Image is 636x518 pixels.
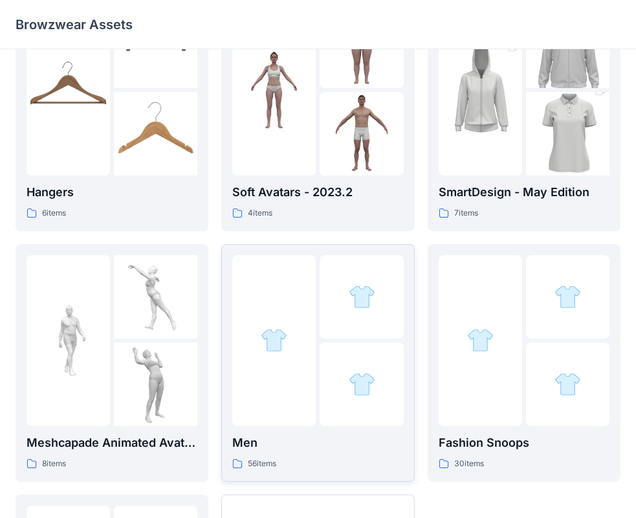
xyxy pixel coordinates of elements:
[554,284,581,310] img: folder 2
[27,434,197,452] p: Meshcapade Animated Avatars
[349,284,375,310] img: folder 2
[42,457,66,471] p: 8 items
[428,244,620,482] a: folder 1folder 2folder 3Fashion Snoops30items
[16,16,133,34] p: Browzwear Assets
[554,371,581,398] img: folder 3
[114,343,197,426] img: folder 3
[320,92,403,175] img: folder 3
[454,207,478,220] p: 7 items
[232,183,403,201] p: Soft Avatars - 2023.2
[261,327,287,354] img: folder 1
[16,244,208,482] a: folder 1folder 2folder 3Meshcapade Animated Avatars8items
[454,457,484,471] p: 30 items
[232,48,316,131] img: folder 1
[27,183,197,201] p: Hangers
[467,327,494,354] img: folder 1
[27,48,110,131] img: folder 1
[42,207,66,220] p: 6 items
[526,71,609,197] img: folder 3
[27,298,110,382] img: folder 1
[114,255,197,339] img: folder 2
[349,371,375,398] img: folder 3
[439,183,609,201] p: SmartDesign - May Edition
[248,207,272,220] p: 4 items
[248,457,276,471] p: 56 items
[232,434,403,452] p: Men
[439,434,609,452] p: Fashion Snoops
[114,92,197,175] img: folder 3
[221,244,414,482] a: folder 1folder 2folder 3Men56items
[439,27,522,153] img: folder 1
